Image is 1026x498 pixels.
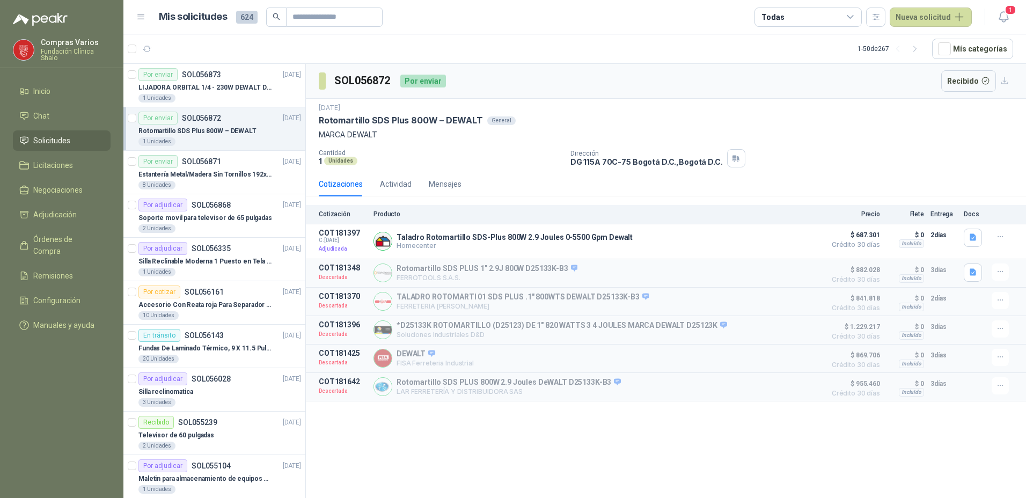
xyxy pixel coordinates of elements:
[397,331,727,339] p: Soluciones Industriales D&D
[138,398,175,407] div: 3 Unidades
[397,349,474,359] p: DEWALT
[41,39,111,46] p: Compras Varios
[13,204,111,225] a: Adjudicación
[319,210,367,218] p: Cotización
[374,232,392,250] img: Company Logo
[487,116,516,125] div: General
[138,416,174,429] div: Recibido
[33,110,49,122] span: Chat
[886,292,924,305] p: $ 0
[283,461,301,471] p: [DATE]
[182,71,221,78] p: SOL056873
[930,349,957,362] p: 3 días
[123,194,305,238] a: Por adjudicarSOL056868[DATE] Soporte movil para televisor de 65 pulgadas2 Unidades
[319,103,340,113] p: [DATE]
[397,302,649,310] p: FERRETERIA [PERSON_NAME]
[397,321,727,331] p: *D25133K ROTOMARTILLO (D25123) DE 1" 820 WATTS 3 4 JOULES MARCA DEWALT D25123K
[138,285,180,298] div: Por cotizar
[33,159,73,171] span: Licitaciones
[123,412,305,455] a: RecibidoSOL055239[DATE] Televisor de 60 pulgadas2 Unidades
[13,106,111,126] a: Chat
[324,157,357,165] div: Unidades
[397,292,649,302] p: TALADRO ROTOMARTI 01 SDS PLUS .1" 800WTS DEWALT D25133K-B3
[826,390,880,397] span: Crédito 30 días
[941,70,996,92] button: Recibido
[930,377,957,390] p: 3 días
[123,107,305,151] a: Por enviarSOL056872[DATE] Rotomartillo SDS Plus 800W – DEWALT1 Unidades
[138,199,187,211] div: Por adjudicar
[33,270,73,282] span: Remisiones
[185,288,224,296] p: SOL056161
[899,274,924,283] div: Incluido
[899,303,924,311] div: Incluido
[397,233,633,241] p: Taladro Rotomartillo SDS-Plus 800W 2.9 Joules 0-5500 Gpm Dewalt
[13,315,111,335] a: Manuales y ayuda
[319,357,367,368] p: Descartada
[138,224,175,233] div: 2 Unidades
[374,321,392,339] img: Company Logo
[33,184,83,196] span: Negociaciones
[138,170,272,180] p: Estantería Metal/Madera Sin Tornillos 192x100x50 cm 5 Niveles Gris
[826,320,880,333] span: $ 1.229.217
[899,239,924,248] div: Incluido
[374,264,392,282] img: Company Logo
[192,375,231,383] p: SOL056028
[41,48,111,61] p: Fundación Clínica Shaio
[319,377,367,386] p: COT181642
[138,68,178,81] div: Por enviar
[138,387,193,397] p: Silla reclinomatica
[826,210,880,218] p: Precio
[886,229,924,241] p: $ 0
[123,325,305,368] a: En tránsitoSOL056143[DATE] Fundas De Laminado Térmico, 9 X 11.5 Pulgadas20 Unidades
[192,245,231,252] p: SOL056335
[283,113,301,123] p: [DATE]
[429,178,461,190] div: Mensajes
[178,419,217,426] p: SOL055239
[13,130,111,151] a: Solicitudes
[138,112,178,124] div: Por enviar
[138,181,175,189] div: 8 Unidades
[826,263,880,276] span: $ 882.028
[13,155,111,175] a: Licitaciones
[182,114,221,122] p: SOL056872
[283,157,301,167] p: [DATE]
[761,11,784,23] div: Todas
[319,329,367,340] p: Descartada
[826,377,880,390] span: $ 955.460
[886,263,924,276] p: $ 0
[374,349,392,367] img: Company Logo
[33,209,77,221] span: Adjudicación
[826,333,880,340] span: Crédito 30 días
[319,229,367,237] p: COT181397
[138,242,187,255] div: Por adjudicar
[319,272,367,283] p: Descartada
[826,349,880,362] span: $ 869.706
[858,40,924,57] div: 1 - 50 de 267
[397,378,621,387] p: Rotomartillo SDS PLUS 800W 2.9 Joules DeWALT D25133K-B3
[886,320,924,333] p: $ 0
[138,137,175,146] div: 1 Unidades
[138,459,187,472] div: Por adjudicar
[397,359,474,367] p: FISA Ferreteria Industrial
[899,388,924,397] div: Incluido
[886,349,924,362] p: $ 0
[397,387,621,396] p: LAR FERRETERÍA Y DISTRIBUIDORA SAS
[319,263,367,272] p: COT181348
[930,292,957,305] p: 2 días
[138,155,178,168] div: Por enviar
[319,349,367,357] p: COT181425
[826,305,880,311] span: Crédito 30 días
[397,241,633,250] p: Homecenter
[374,378,392,396] img: Company Logo
[273,13,280,20] span: search
[994,8,1013,27] button: 1
[283,70,301,80] p: [DATE]
[826,229,880,241] span: $ 687.301
[932,39,1013,59] button: Mís categorías
[319,149,562,157] p: Cantidad
[319,237,367,244] span: C: [DATE]
[192,462,231,470] p: SOL055104
[570,150,723,157] p: Dirección
[373,210,820,218] p: Producto
[890,8,972,27] button: Nueva solicitud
